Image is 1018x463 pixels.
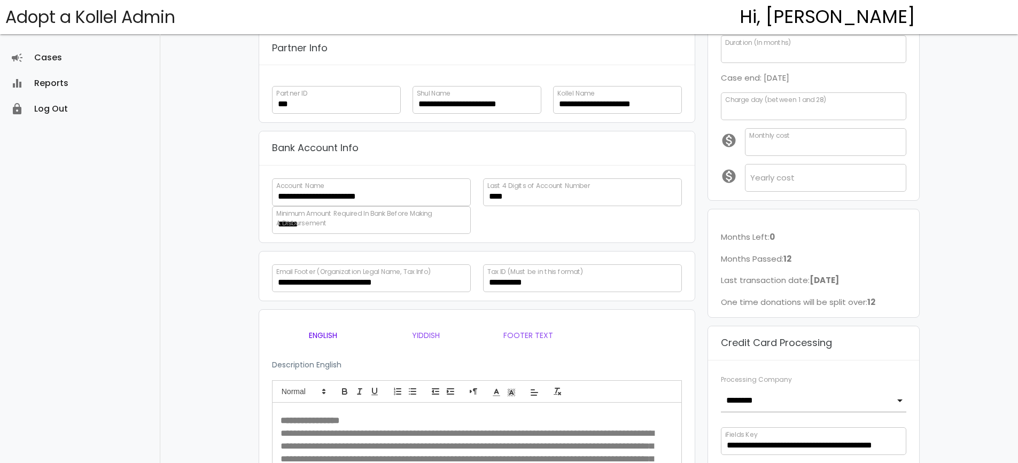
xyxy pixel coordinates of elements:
[770,231,775,242] b: 0
[740,7,915,27] h4: Hi, [PERSON_NAME]
[721,295,907,309] p: One time donations will be split over:
[375,323,477,348] a: Yiddish
[721,132,745,148] i: monetization_on
[810,274,839,286] b: [DATE]
[721,273,907,287] p: Last transaction date:
[721,230,907,244] p: Months Left:
[867,296,875,308] b: 12
[272,40,328,57] p: Partner Info
[272,323,375,348] a: English
[477,323,580,348] a: Footer Text
[272,359,341,371] label: Description English
[721,71,907,85] p: Case end: [DATE]
[11,96,24,122] i: lock
[721,252,907,266] p: Months Passed:
[721,375,792,384] label: Processing Company
[721,168,745,184] i: monetization_on
[11,70,24,96] i: equalizer
[272,140,359,156] p: Bank Account Info
[11,45,24,70] i: campaign
[783,253,791,264] b: 12
[721,335,832,351] p: Credit Card Processing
